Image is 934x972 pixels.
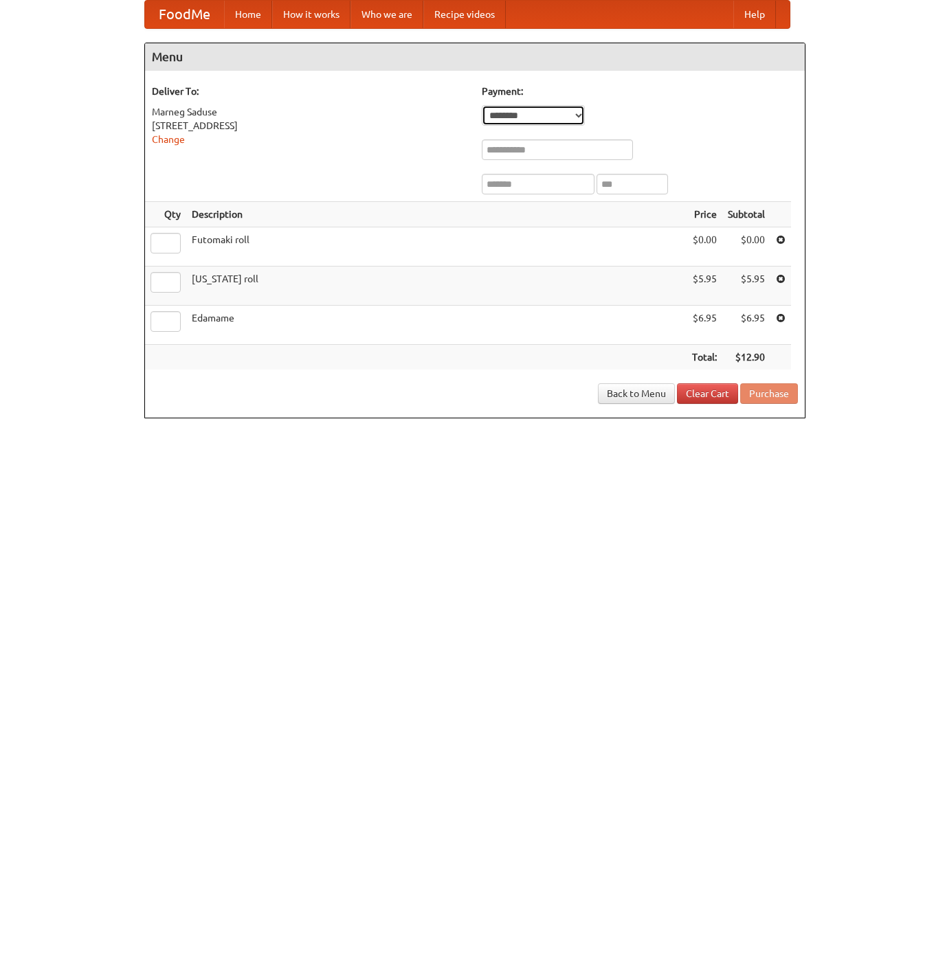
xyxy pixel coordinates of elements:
button: Purchase [740,383,798,404]
a: Help [733,1,776,28]
td: $6.95 [687,306,722,345]
td: Futomaki roll [186,227,687,267]
th: Subtotal [722,202,770,227]
th: Qty [145,202,186,227]
a: Who we are [351,1,423,28]
td: $6.95 [722,306,770,345]
h4: Menu [145,43,805,71]
a: Clear Cart [677,383,738,404]
a: Home [224,1,272,28]
th: Total: [687,345,722,370]
a: FoodMe [145,1,224,28]
div: Marneg Saduse [152,105,468,119]
h5: Payment: [482,84,798,98]
a: Recipe videos [423,1,506,28]
th: Description [186,202,687,227]
td: $0.00 [722,227,770,267]
td: $5.95 [722,267,770,306]
th: Price [687,202,722,227]
h5: Deliver To: [152,84,468,98]
a: Change [152,134,185,145]
td: $5.95 [687,267,722,306]
td: $0.00 [687,227,722,267]
a: Back to Menu [598,383,675,404]
td: Edamame [186,306,687,345]
div: [STREET_ADDRESS] [152,119,468,133]
td: [US_STATE] roll [186,267,687,306]
a: How it works [272,1,351,28]
th: $12.90 [722,345,770,370]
